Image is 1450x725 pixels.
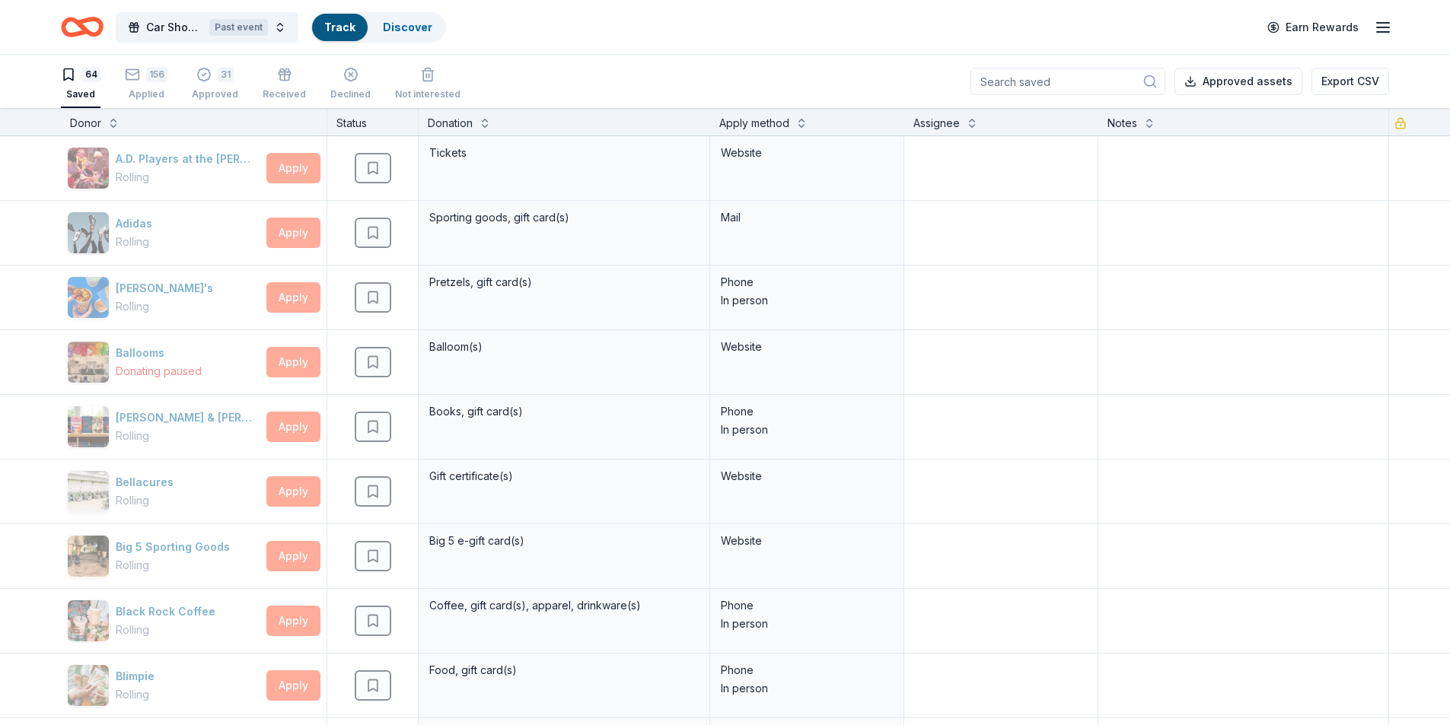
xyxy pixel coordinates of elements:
[330,61,371,108] button: Declined
[721,661,893,679] div: Phone
[721,402,893,421] div: Phone
[721,338,893,356] div: Website
[116,12,298,43] button: Car Show FundraiserPast event
[330,88,371,100] div: Declined
[428,207,700,228] div: Sporting goods, gift card(s)
[721,679,893,698] div: In person
[428,466,700,487] div: Gift certificate(s)
[721,421,893,439] div: In person
[192,88,238,100] div: Approved
[1311,68,1389,95] button: Export CSV
[70,114,101,132] div: Donor
[395,88,460,100] div: Not interested
[721,467,893,485] div: Website
[721,596,893,615] div: Phone
[263,61,306,108] button: Received
[61,61,100,108] button: 64Saved
[395,61,460,108] button: Not interested
[125,88,167,100] div: Applied
[913,114,960,132] div: Assignee
[428,660,700,681] div: Food, gift card(s)
[1258,14,1368,41] a: Earn Rewards
[428,114,473,132] div: Donation
[721,615,893,633] div: In person
[428,142,700,164] div: Tickets
[428,401,700,422] div: Books, gift card(s)
[61,9,104,45] a: Home
[192,61,238,108] button: 31Approved
[209,19,268,36] div: Past event
[125,61,167,108] button: 156Applied
[146,18,203,37] span: Car Show Fundraiser
[721,208,893,227] div: Mail
[428,272,700,293] div: Pretzels, gift card(s)
[263,88,306,100] div: Received
[721,144,893,162] div: Website
[721,291,893,310] div: In person
[428,336,700,358] div: Balloom(s)
[82,67,100,82] div: 64
[721,532,893,550] div: Website
[719,114,789,132] div: Apply method
[324,21,355,33] a: Track
[1174,68,1302,95] button: Approved assets
[218,67,234,82] div: 31
[721,273,893,291] div: Phone
[428,595,700,616] div: Coffee, gift card(s), apparel, drinkware(s)
[383,21,432,33] a: Discover
[1107,114,1137,132] div: Notes
[146,67,167,82] div: 156
[61,88,100,100] div: Saved
[311,12,446,43] button: TrackDiscover
[428,530,700,552] div: Big 5 e-gift card(s)
[327,108,419,135] div: Status
[970,68,1165,95] input: Search saved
